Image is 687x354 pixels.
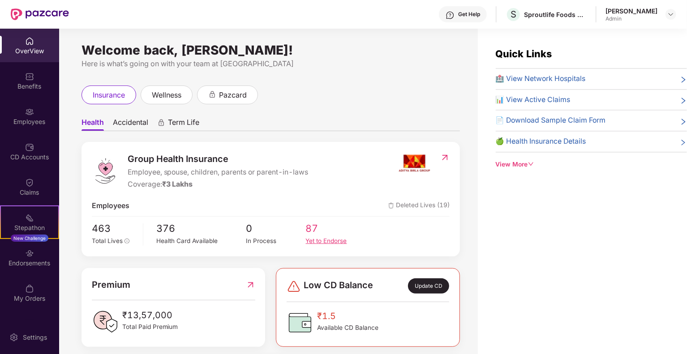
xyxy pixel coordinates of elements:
div: Welcome back, [PERSON_NAME]! [82,47,460,54]
img: insurerIcon [398,152,431,175]
span: right [680,138,687,147]
div: Stepathon [1,223,58,232]
img: svg+xml;base64,PHN2ZyBpZD0iSGVscC0zMngzMiIgeG1sbnM9Imh0dHA6Ly93d3cudzMub3JnLzIwMDAvc3ZnIiB3aWR0aD... [446,11,455,20]
div: Here is what’s going on with your team at [GEOGRAPHIC_DATA] [82,58,460,69]
span: Term Life [168,118,199,131]
img: PaidPremiumIcon [92,308,119,335]
img: CDBalanceIcon [287,309,313,336]
span: S [511,9,516,20]
div: Health Card Available [157,236,246,246]
span: ₹1.5 [317,309,378,323]
span: Premium [92,278,130,292]
span: Total Paid Premium [122,322,178,332]
span: Total Lives [92,237,123,244]
span: right [680,96,687,106]
div: Coverage: [128,179,309,190]
span: Health [82,118,104,131]
img: deleteIcon [388,203,394,209]
div: Admin [605,15,657,22]
img: New Pazcare Logo [11,9,69,20]
span: insurance [93,90,125,101]
span: 87 [306,221,365,236]
span: Group Health Insurance [128,152,309,166]
img: svg+xml;base64,PHN2ZyBpZD0iU2V0dGluZy0yMHgyMCIgeG1sbnM9Imh0dHA6Ly93d3cudzMub3JnLzIwMDAvc3ZnIiB3aW... [9,333,18,342]
span: right [680,75,687,85]
span: right [680,117,687,126]
span: Low CD Balance [304,278,373,294]
img: svg+xml;base64,PHN2ZyBpZD0iRGFuZ2VyLTMyeDMyIiB4bWxucz0iaHR0cDovL3d3dy53My5vcmcvMjAwMC9zdmciIHdpZH... [287,279,301,294]
span: ₹3 Lakhs [162,180,193,188]
div: New Challenge [11,235,48,242]
span: Deleted Lives (19) [388,200,450,212]
img: logo [92,158,119,184]
img: svg+xml;base64,PHN2ZyBpZD0iRHJvcGRvd24tMzJ4MzIiIHhtbG5zPSJodHRwOi8vd3d3LnczLm9yZy8yMDAwL3N2ZyIgd2... [667,11,674,18]
div: animation [208,90,216,98]
div: Yet to Endorse [306,236,365,246]
img: svg+xml;base64,PHN2ZyBpZD0iSG9tZSIgeG1sbnM9Imh0dHA6Ly93d3cudzMub3JnLzIwMDAvc3ZnIiB3aWR0aD0iMjAiIG... [25,37,34,46]
img: RedirectIcon [440,153,450,162]
span: Quick Links [496,48,552,60]
span: Employee, spouse, children, parents or parent-in-laws [128,167,309,178]
span: 463 [92,221,137,236]
span: Accidental [113,118,148,131]
div: Settings [20,333,50,342]
span: down [528,161,534,167]
img: svg+xml;base64,PHN2ZyBpZD0iTXlfT3JkZXJzIiBkYXRhLW5hbWU9Ik15IE9yZGVycyIgeG1sbnM9Imh0dHA6Ly93d3cudz... [25,284,34,293]
img: svg+xml;base64,PHN2ZyBpZD0iRW1wbG95ZWVzIiB4bWxucz0iaHR0cDovL3d3dy53My5vcmcvMjAwMC9zdmciIHdpZHRoPS... [25,107,34,116]
span: 🍏 Health Insurance Details [496,136,586,147]
div: [PERSON_NAME] [605,7,657,15]
span: 376 [157,221,246,236]
span: ₹13,57,000 [122,308,178,322]
img: svg+xml;base64,PHN2ZyBpZD0iRW5kb3JzZW1lbnRzIiB4bWxucz0iaHR0cDovL3d3dy53My5vcmcvMjAwMC9zdmciIHdpZH... [25,249,34,258]
div: Sproutlife Foods Private Limited [524,10,587,19]
span: 🏥 View Network Hospitals [496,73,586,85]
span: wellness [152,90,181,101]
img: svg+xml;base64,PHN2ZyBpZD0iQmVuZWZpdHMiIHhtbG5zPSJodHRwOi8vd3d3LnczLm9yZy8yMDAwL3N2ZyIgd2lkdGg9Ij... [25,72,34,81]
img: svg+xml;base64,PHN2ZyBpZD0iQ0RfQWNjb3VudHMiIGRhdGEtbmFtZT0iQ0QgQWNjb3VudHMiIHhtbG5zPSJodHRwOi8vd3... [25,143,34,152]
div: Get Help [458,11,480,18]
span: 📄 Download Sample Claim Form [496,115,606,126]
div: animation [157,119,165,127]
span: 📊 View Active Claims [496,94,571,106]
div: View More [496,160,687,170]
span: info-circle [125,239,130,244]
img: RedirectIcon [246,278,255,292]
img: svg+xml;base64,PHN2ZyB4bWxucz0iaHR0cDovL3d3dy53My5vcmcvMjAwMC9zdmciIHdpZHRoPSIyMSIgaGVpZ2h0PSIyMC... [25,213,34,222]
img: svg+xml;base64,PHN2ZyBpZD0iVXBkYXRlZCIgeG1sbnM9Imh0dHA6Ly93d3cudzMub3JnLzIwMDAvc3ZnIiB3aWR0aD0iMj... [25,320,34,328]
div: Update CD [408,278,449,294]
img: svg+xml;base64,PHN2ZyBpZD0iQ2xhaW0iIHhtbG5zPSJodHRwOi8vd3d3LnczLm9yZy8yMDAwL3N2ZyIgd2lkdGg9IjIwIi... [25,178,34,187]
span: pazcard [219,90,247,101]
span: Available CD Balance [317,323,378,333]
span: 0 [246,221,305,236]
span: Employees [92,200,129,212]
div: In Process [246,236,305,246]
